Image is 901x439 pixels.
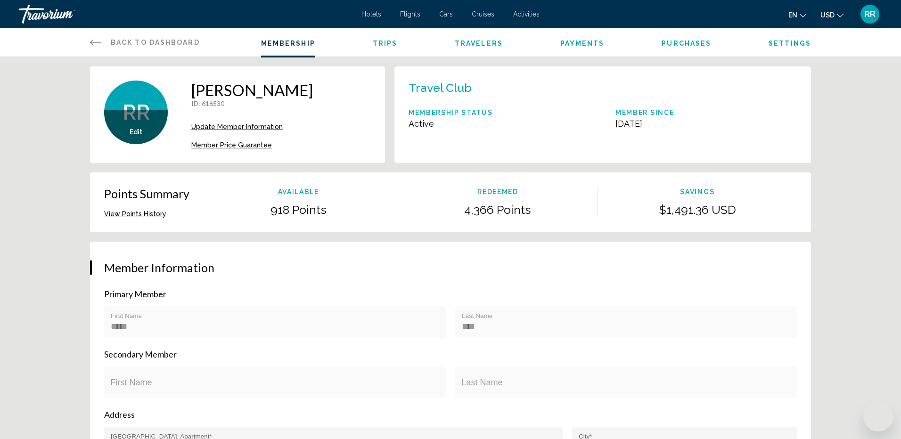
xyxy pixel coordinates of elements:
[409,109,493,116] p: Membership Status
[104,289,797,299] p: Primary Member
[398,188,597,195] p: Redeemed
[513,10,540,18] a: Activities
[769,40,811,47] a: Settings
[615,109,674,116] p: Member Since
[560,40,605,47] a: Payments
[858,4,882,24] button: User Menu
[191,123,283,130] span: Update Member Information
[104,210,166,218] button: View Points History
[864,9,876,19] span: RR
[104,409,797,420] p: Address
[409,119,493,129] p: Active
[820,8,844,22] button: Change currency
[191,99,198,107] span: ID
[191,123,313,130] a: Update Member Information
[104,349,797,359] p: Secondary Member
[398,203,597,217] p: 4,366 Points
[191,81,313,99] h1: [PERSON_NAME]
[439,10,453,18] a: Cars
[261,40,315,47] a: Membership
[598,188,797,195] p: Savings
[90,28,200,57] a: Back to Dashboard
[111,39,200,46] span: Back to Dashboard
[788,8,806,22] button: Change language
[199,188,398,195] p: Available
[662,40,711,47] a: Purchases
[191,99,313,107] p: : 616530
[472,10,494,18] a: Cruises
[373,40,398,47] a: Trips
[863,401,893,431] iframe: Button to launch messaging window
[104,187,189,201] p: Points Summary
[400,10,420,18] a: Flights
[598,203,797,217] p: $1,491.36 USD
[130,128,142,136] button: Edit
[409,81,472,95] p: Travel Club
[123,100,150,125] span: RR
[19,5,352,24] a: Travorium
[788,11,797,19] span: en
[361,10,381,18] a: Hotels
[455,40,503,47] a: Travelers
[615,119,674,129] p: [DATE]
[104,260,797,275] h3: Member Information
[191,141,272,149] span: Member Price Guarantee
[199,203,398,217] p: 918 Points
[820,11,835,19] span: USD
